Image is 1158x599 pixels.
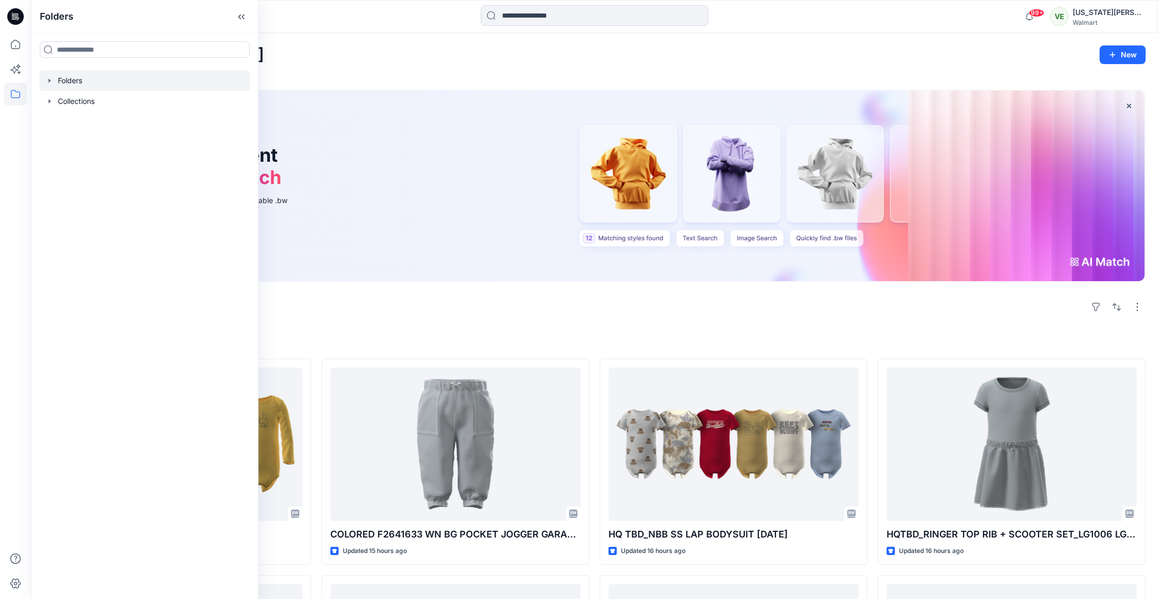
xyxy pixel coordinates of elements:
[899,546,964,557] p: Updated 16 hours ago
[887,527,1137,542] p: HQTBD_RINGER TOP RIB + SCOOTER SET_LG1006 LG7006
[343,546,407,557] p: Updated 15 hours ago
[608,367,859,521] a: HQ TBD_NBB SS LAP BODYSUIT 08.06.25
[43,336,1146,348] h4: Styles
[1100,45,1146,64] button: New
[608,527,859,542] p: HQ TBD_NBB SS LAP BODYSUIT [DATE]
[1029,9,1044,17] span: 99+
[621,546,685,557] p: Updated 16 hours ago
[1050,7,1069,26] div: VE
[330,527,581,542] p: COLORED F2641633 WN BG POCKET JOGGER GARAN OPTION
[1073,6,1145,19] div: [US_STATE][PERSON_NAME]
[887,367,1137,521] a: HQTBD_RINGER TOP RIB + SCOOTER SET_LG1006 LG7006
[330,367,581,521] a: COLORED F2641633 WN BG POCKET JOGGER GARAN OPTION
[1073,19,1145,26] div: Walmart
